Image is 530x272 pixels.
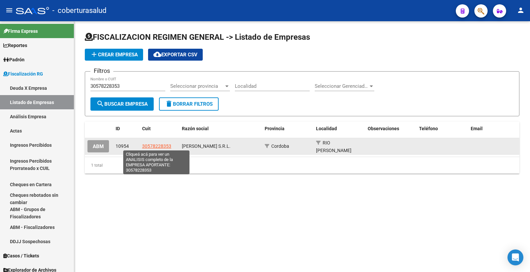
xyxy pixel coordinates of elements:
span: ABM [93,143,104,149]
span: Firma Express [3,27,38,35]
button: Borrar Filtros [159,97,219,111]
span: - coberturasalud [52,3,106,18]
span: Cordoba [271,143,289,149]
datatable-header-cell: ID [113,122,139,136]
span: ID [116,126,120,131]
span: Provincia [265,126,285,131]
mat-icon: cloud_download [153,50,161,58]
span: CELOTTI S.R.L. [182,143,231,149]
span: Exportar CSV [153,52,197,58]
mat-icon: person [517,6,525,14]
span: Teléfono [419,126,438,131]
div: 1 total [85,157,519,174]
button: ABM [87,140,109,152]
span: Observaciones [368,126,399,131]
datatable-header-cell: Observaciones [365,122,416,136]
button: Crear Empresa [85,49,143,61]
span: Borrar Filtros [165,101,213,107]
span: Razón social [182,126,209,131]
span: 10954 [116,143,129,149]
datatable-header-cell: Razón social [179,122,262,136]
span: Fiscalización RG [3,70,43,78]
div: Open Intercom Messenger [507,249,523,265]
span: Crear Empresa [90,52,138,58]
datatable-header-cell: Email [468,122,519,136]
datatable-header-cell: Cuit [139,122,179,136]
mat-icon: add [90,50,98,58]
span: Casos / Tickets [3,252,39,259]
button: Buscar Empresa [90,97,154,111]
span: Seleccionar provincia [170,83,224,89]
span: Localidad [316,126,337,131]
mat-icon: menu [5,6,13,14]
span: Reportes [3,42,27,49]
datatable-header-cell: Provincia [262,122,313,136]
datatable-header-cell: Localidad [313,122,365,136]
span: Cuit [142,126,151,131]
span: Email [471,126,483,131]
span: 30578228353 [142,143,171,149]
span: Padrón [3,56,25,63]
span: FISCALIZACION REGIMEN GENERAL -> Listado de Empresas [85,32,310,42]
span: Buscar Empresa [96,101,148,107]
h3: Filtros [90,66,113,76]
span: Seleccionar Gerenciador [315,83,368,89]
datatable-header-cell: Teléfono [416,122,468,136]
mat-icon: search [96,100,104,108]
mat-icon: delete [165,100,173,108]
button: Exportar CSV [148,49,203,61]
